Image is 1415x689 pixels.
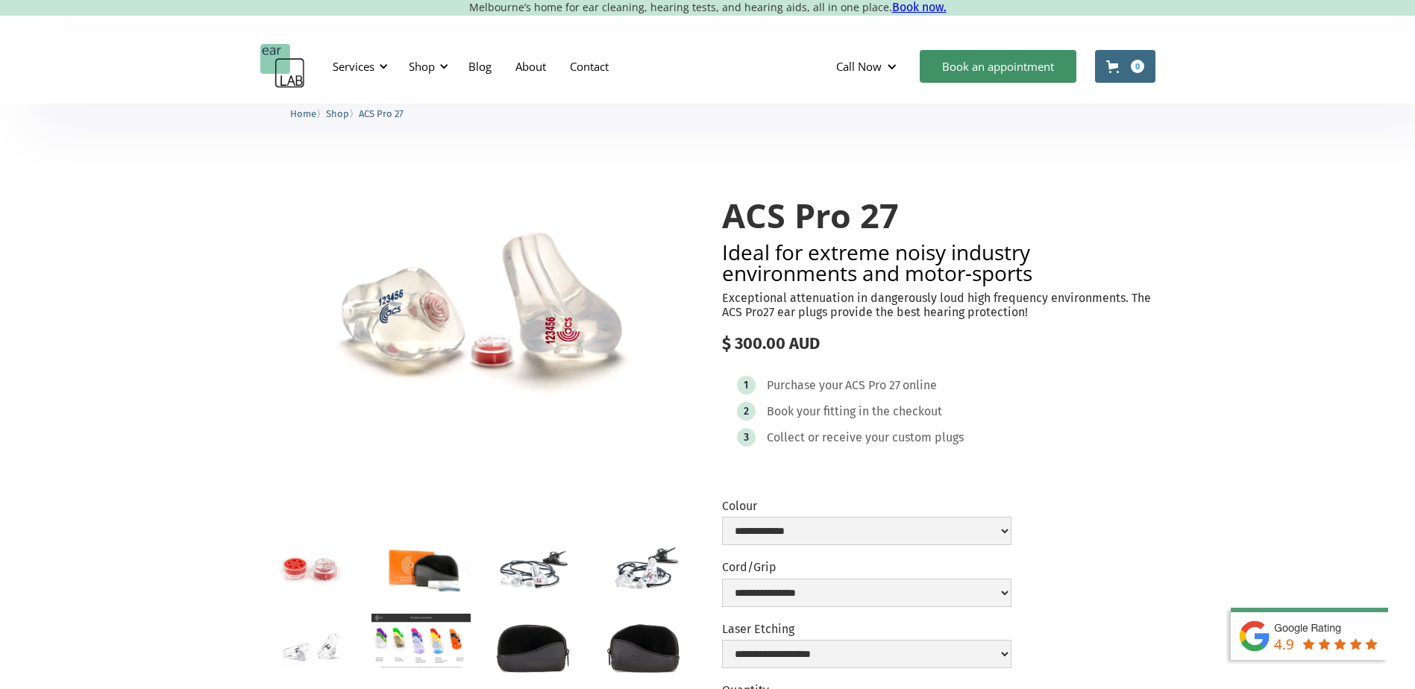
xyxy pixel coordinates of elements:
[290,106,316,120] a: Home
[594,614,693,679] a: open lightbox
[260,167,694,465] img: ACS Pro 27
[767,430,964,445] div: Collect or receive your custom plugs
[722,560,1011,574] label: Cord/Grip
[767,404,942,419] div: Book your fitting in the checkout
[483,614,582,679] a: open lightbox
[1095,50,1155,83] a: Open cart
[824,44,912,89] div: Call Now
[722,197,1155,234] h1: ACS Pro 27
[744,406,749,417] div: 2
[744,380,748,391] div: 1
[722,242,1155,283] h2: Ideal for extreme noisy industry environments and motor-sports
[326,106,349,120] a: Shop
[260,535,360,601] a: open lightbox
[920,50,1076,83] a: Book an appointment
[722,622,1011,636] label: Laser Etching
[594,535,693,601] a: open lightbox
[722,291,1155,319] p: Exceptional attenuation in dangerously loud high frequency environments. The ACS Pro27 ear plugs ...
[260,167,694,465] a: open lightbox
[558,45,621,88] a: Contact
[333,59,374,74] div: Services
[371,535,471,602] a: open lightbox
[371,614,471,670] a: open lightbox
[409,59,435,74] div: Shop
[324,44,392,89] div: Services
[503,45,558,88] a: About
[744,432,749,443] div: 3
[483,535,582,601] a: open lightbox
[290,106,326,122] li: 〉
[326,106,359,122] li: 〉
[845,378,900,393] div: ACS Pro 27
[359,106,404,120] a: ACS Pro 27
[903,378,937,393] div: online
[326,108,349,119] span: Shop
[260,44,305,89] a: home
[260,614,360,679] a: open lightbox
[722,499,1011,513] label: Colour
[359,108,404,119] span: ACS Pro 27
[290,108,316,119] span: Home
[1131,60,1144,73] div: 0
[400,44,453,89] div: Shop
[767,378,843,393] div: Purchase your
[456,45,503,88] a: Blog
[836,59,882,74] div: Call Now
[722,334,1155,353] div: $ 300.00 AUD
